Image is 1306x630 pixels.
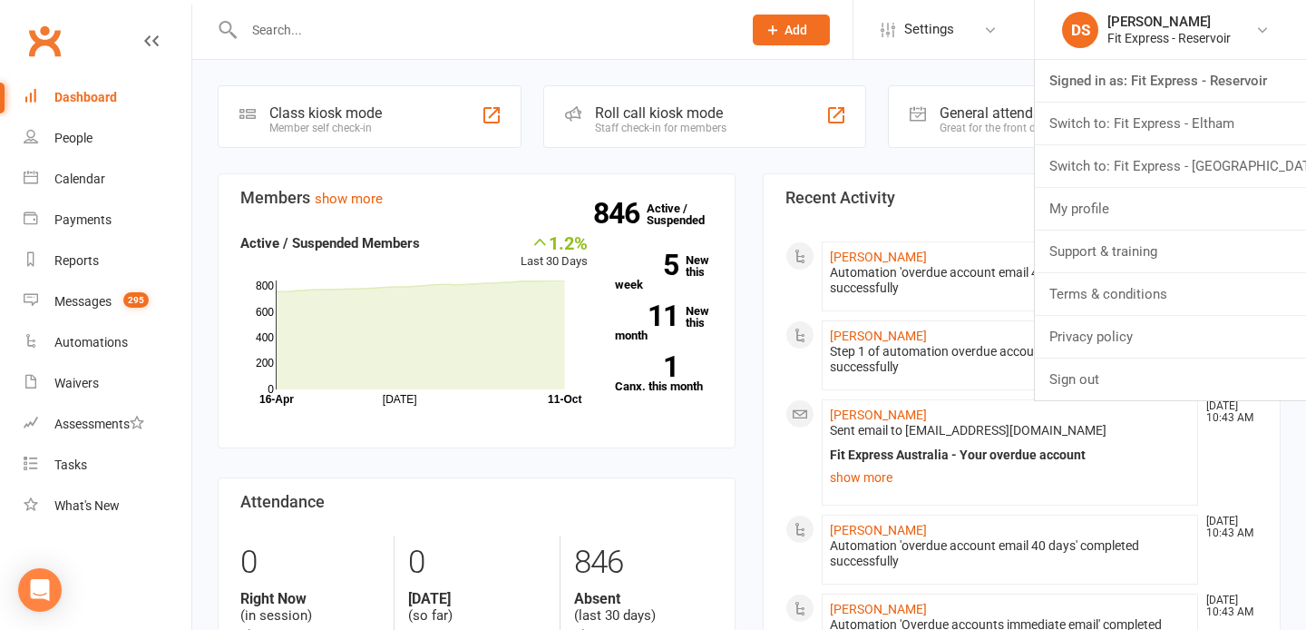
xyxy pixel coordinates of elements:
div: Fit Express - Reservoir [1107,30,1231,46]
a: Clubworx [22,18,67,64]
div: Member self check-in [269,122,382,134]
strong: 11 [615,302,678,330]
div: Staff check-in for members [595,122,726,134]
div: Payments [54,212,112,227]
a: Waivers [24,363,191,404]
div: [PERSON_NAME] [1107,14,1231,30]
div: Automation 'overdue account email 40 days' completed successfully [830,265,1190,296]
a: [PERSON_NAME] [830,250,927,264]
div: 1.2% [521,232,588,252]
a: Switch to: Fit Express - Eltham [1035,103,1306,144]
a: Messages 295 [24,281,191,322]
div: Waivers [54,376,99,390]
div: (in session) [240,590,380,625]
span: Sent email to [EMAIL_ADDRESS][DOMAIN_NAME] [830,423,1106,438]
div: 0 [240,536,380,590]
a: Support & training [1035,231,1306,272]
a: Switch to: Fit Express - [GEOGRAPHIC_DATA] [1035,145,1306,187]
div: 0 [408,536,547,590]
div: Roll call kiosk mode [595,104,726,122]
a: [PERSON_NAME] [830,602,927,616]
a: Assessments [24,404,191,445]
div: (last 30 days) [574,590,713,625]
div: Automation 'overdue account email 40 days' completed successfully [830,538,1190,569]
a: Tasks [24,445,191,486]
a: My profile [1035,188,1306,230]
div: What's New [54,498,120,513]
a: Signed in as: Fit Express - Reservoir [1035,60,1306,102]
div: Messages [54,294,112,309]
strong: Absent [574,590,713,607]
h3: Recent Activity [785,189,1258,207]
a: show more [830,465,1190,490]
div: Step 1 of automation overdue account email 40 days completed successfully [830,344,1190,375]
div: Automations [54,335,128,349]
input: Search... [239,17,729,43]
a: [PERSON_NAME] [830,408,927,422]
strong: [DATE] [408,590,547,607]
a: Terms & conditions [1035,273,1306,315]
time: [DATE] 10:43 AM [1197,516,1257,539]
div: DS [1062,12,1098,48]
div: Calendar [54,172,105,186]
strong: 5 [615,251,678,279]
div: Dashboard [54,90,117,104]
div: Fit Express Australia - Your overdue account [830,448,1190,463]
div: Tasks [54,458,87,472]
a: Calendar [24,159,191,200]
div: Class kiosk mode [269,104,382,122]
strong: 846 [593,200,647,227]
a: [PERSON_NAME] [830,523,927,537]
strong: Active / Suspended Members [240,235,420,251]
a: Payments [24,200,191,241]
a: What's New [24,486,191,527]
a: Privacy policy [1035,316,1306,358]
div: 846 [574,536,713,590]
time: [DATE] 10:43 AM [1197,400,1257,424]
span: 295 [123,292,149,308]
div: Last 30 Days [521,232,588,271]
div: People [54,131,93,145]
div: Great for the front desk [940,122,1141,134]
a: People [24,118,191,159]
strong: Right Now [240,590,380,607]
span: Settings [904,9,954,50]
h3: Attendance [240,493,713,511]
div: General attendance kiosk mode [940,104,1141,122]
a: 1Canx. this month [615,356,713,392]
a: 846Active / Suspended [647,189,726,240]
a: 5New this week [615,254,713,290]
a: Sign out [1035,359,1306,400]
div: Reports [54,253,99,268]
div: Open Intercom Messenger [18,568,62,612]
button: Add [753,15,830,45]
a: Dashboard [24,77,191,118]
a: Automations [24,322,191,363]
time: [DATE] 10:43 AM [1197,595,1257,618]
div: (so far) [408,590,547,625]
a: 11New this month [615,305,713,341]
div: Assessments [54,417,144,431]
h3: Members [240,189,713,207]
a: show more [315,191,383,207]
strong: 1 [615,353,678,380]
a: Reports [24,241,191,281]
span: Add [785,23,807,37]
a: [PERSON_NAME] [830,329,927,343]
